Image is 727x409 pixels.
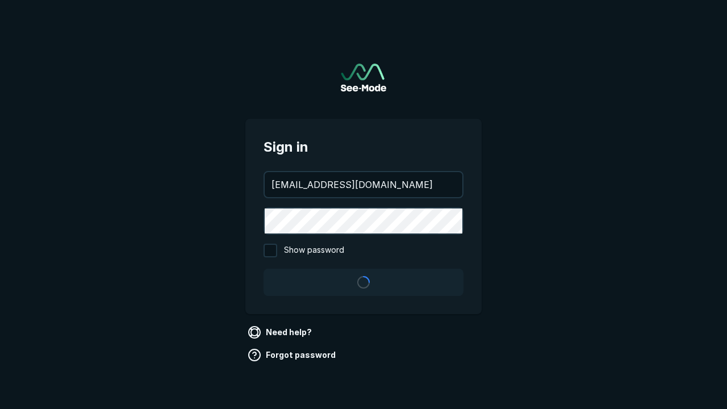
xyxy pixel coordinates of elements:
span: Show password [284,244,344,257]
a: Go to sign in [341,64,386,91]
a: Need help? [245,323,316,341]
span: Sign in [264,137,463,157]
a: Forgot password [245,346,340,364]
img: See-Mode Logo [341,64,386,91]
input: your@email.com [265,172,462,197]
